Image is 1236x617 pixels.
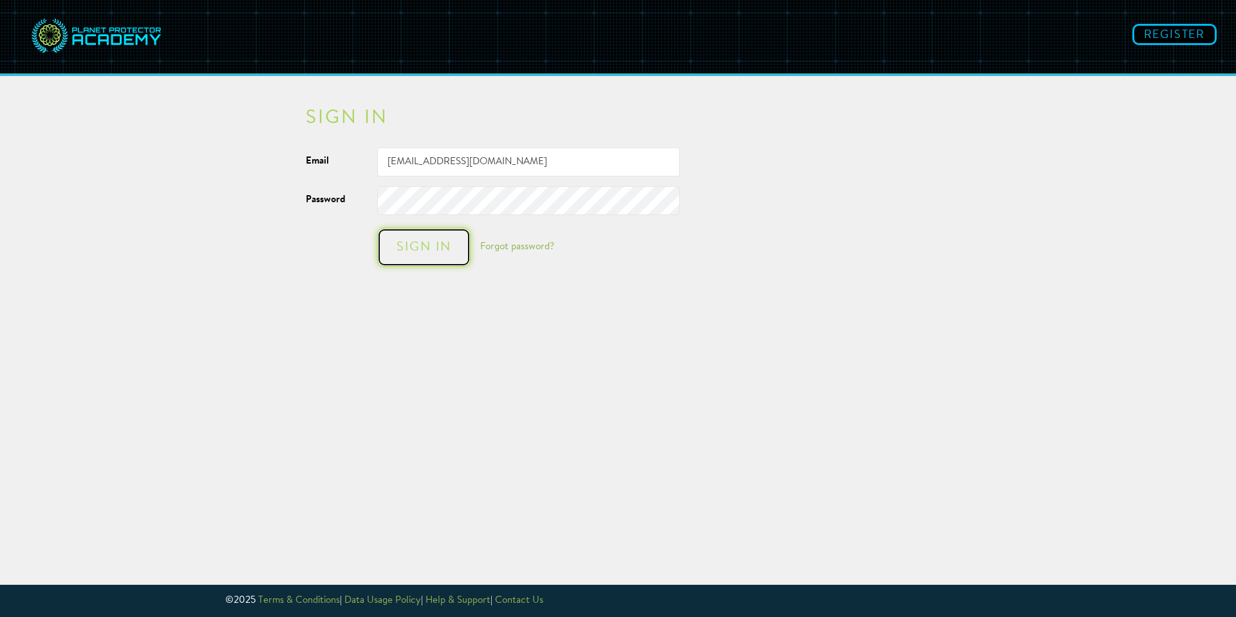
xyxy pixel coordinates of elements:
[340,596,342,605] span: |
[258,596,340,605] a: Terms & Conditions
[390,241,458,254] div: Sign in
[344,596,421,605] a: Data Usage Policy
[296,147,368,168] label: Email
[480,242,554,252] a: Forgot password?
[1132,24,1217,45] a: Register
[296,186,368,207] label: Password
[225,596,234,605] span: ©
[421,596,423,605] span: |
[491,596,492,605] span: |
[306,109,930,128] h2: Sign in
[29,10,164,64] img: svg+xml;base64,PD94bWwgdmVyc2lvbj0iMS4wIiBlbmNvZGluZz0idXRmLTgiPz4NCjwhLS0gR2VuZXJhdG9yOiBBZG9iZS...
[234,596,256,605] span: 2025
[377,147,680,176] input: jane@example.com
[377,228,471,267] button: Sign in
[495,596,543,605] a: Contact Us
[426,596,491,605] a: Help & Support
